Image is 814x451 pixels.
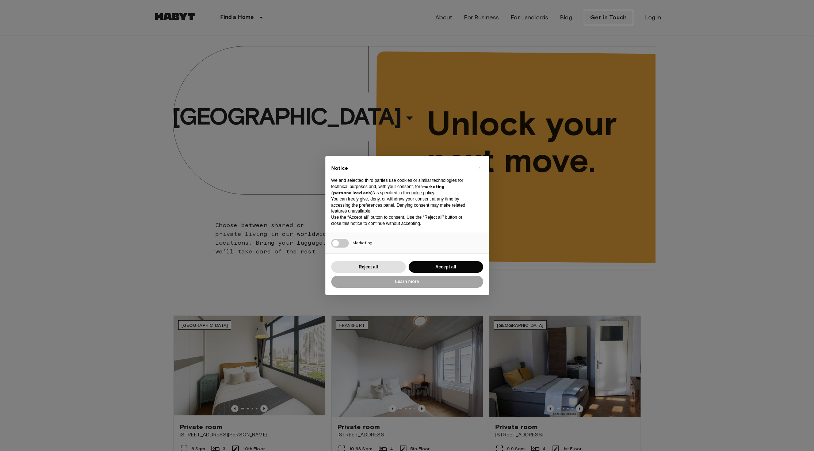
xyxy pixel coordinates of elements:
[331,261,406,273] button: Reject all
[331,177,471,196] p: We and selected third parties use cookies or similar technologies for technical purposes and, wit...
[409,190,434,195] a: cookie policy
[478,163,481,172] span: ×
[331,276,483,288] button: Learn more
[474,162,485,173] button: Close this notice
[331,214,471,227] p: Use the “Accept all” button to consent. Use the “Reject all” button or close this notice to conti...
[409,261,483,273] button: Accept all
[331,184,444,195] strong: “marketing (personalized ads)”
[352,240,372,245] span: Marketing
[331,196,471,214] p: You can freely give, deny, or withdraw your consent at any time by accessing the preferences pane...
[331,165,471,172] h2: Notice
